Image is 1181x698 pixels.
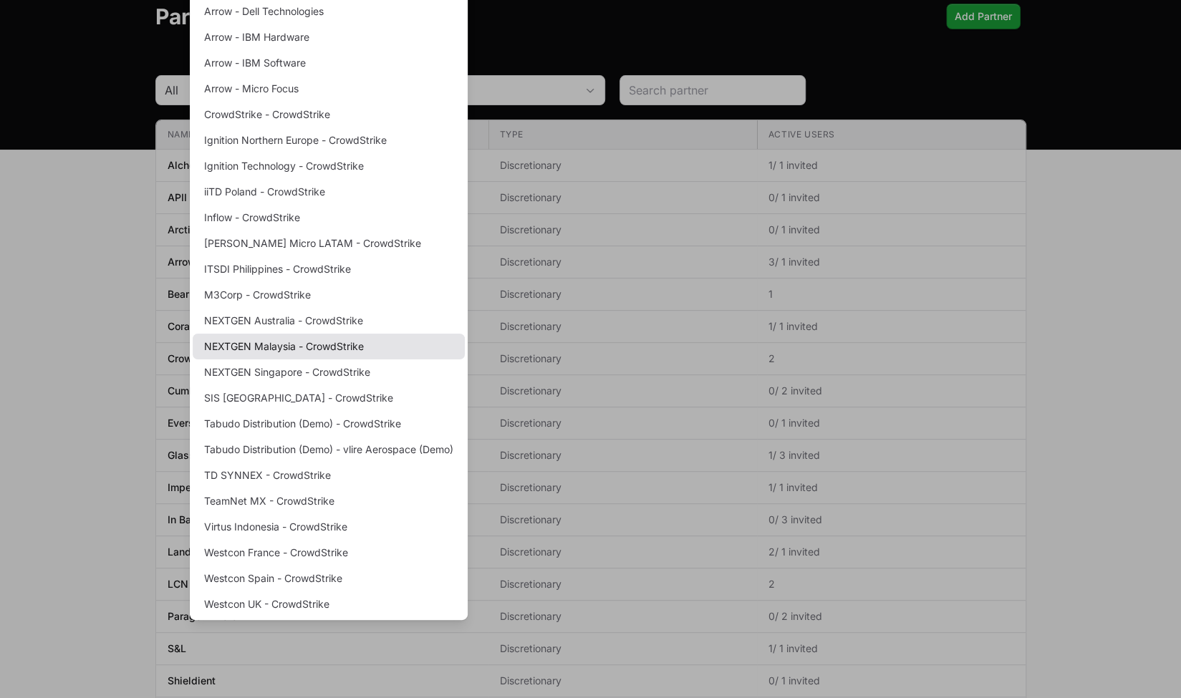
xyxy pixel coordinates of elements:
a: Tabudo Distribution (Demo) - vlire Aerospace (Demo) [193,437,465,462]
a: Ignition Northern Europe - CrowdStrike [193,127,465,153]
a: M3Corp - CrowdStrike [193,282,465,308]
div: Open [576,76,604,105]
a: Virtus Indonesia - CrowdStrike [193,514,465,540]
a: Inflow - CrowdStrike [193,205,465,231]
a: CrowdStrike - CrowdStrike [193,102,465,127]
a: TD SYNNEX - CrowdStrike [193,462,465,488]
a: Westcon France - CrowdStrike [193,540,465,566]
a: Ignition Technology - CrowdStrike [193,153,465,179]
a: Westcon Spain - CrowdStrike [193,566,465,591]
a: SIS [GEOGRAPHIC_DATA] - CrowdStrike [193,385,465,411]
a: NEXTGEN Australia - CrowdStrike [193,308,465,334]
a: Arrow - Micro Focus [193,76,465,102]
a: NEXTGEN Malaysia - CrowdStrike [193,334,465,359]
a: Tabudo Distribution (Demo) - CrowdStrike [193,411,465,437]
a: ITSDI Philippines - CrowdStrike [193,256,465,282]
a: Arrow - IBM Hardware [193,24,465,50]
a: NEXTGEN Singapore - CrowdStrike [193,359,465,385]
a: Arrow - IBM Software [193,50,465,76]
a: iiTD Poland - CrowdStrike [193,179,465,205]
a: [PERSON_NAME] Micro LATAM - CrowdStrike [193,231,465,256]
a: Westcon UK - CrowdStrike [193,591,465,617]
a: TeamNet MX - CrowdStrike [193,488,465,514]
